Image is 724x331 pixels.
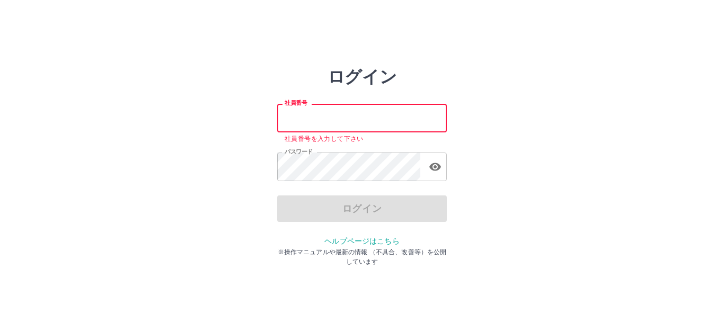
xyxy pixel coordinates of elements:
h2: ログイン [328,67,397,87]
p: ※操作マニュアルや最新の情報 （不具合、改善等）を公開しています [277,247,447,266]
label: パスワード [285,148,313,156]
p: 社員番号を入力して下さい [285,134,439,145]
a: ヘルプページはこちら [324,237,399,245]
label: 社員番号 [285,99,307,107]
